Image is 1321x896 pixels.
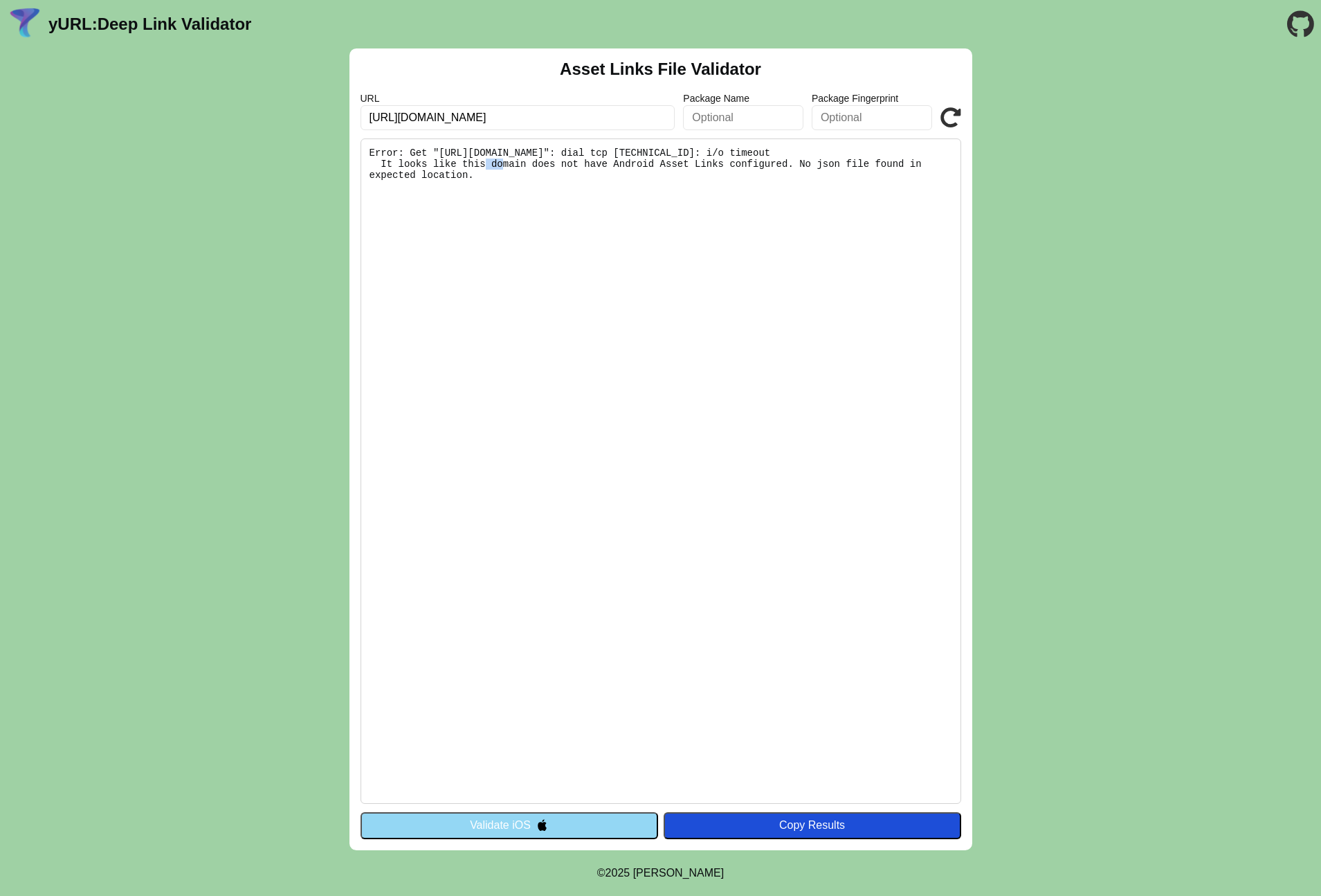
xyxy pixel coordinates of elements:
[361,812,658,839] button: Validate iOS
[597,850,724,896] footer: ©
[664,812,961,839] button: Copy Results
[683,105,803,130] input: Optional
[361,105,675,130] input: Required
[536,819,548,831] img: appleIcon.svg
[812,93,932,104] label: Package Fingerprint
[48,15,251,34] a: yURL:Deep Link Validator
[361,93,675,104] label: URL
[633,867,725,879] a: Michael Ibragimchayev's Personal Site
[7,6,43,42] img: yURL Logo
[605,867,630,879] span: 2025
[812,105,932,130] input: Optional
[683,93,803,104] label: Package Name
[560,60,761,79] h2: Asset Links File Validator
[671,819,954,832] div: Copy Results
[361,138,961,804] pre: Error: Get "[URL][DOMAIN_NAME]": dial tcp [TECHNICAL_ID]: i/o timeout It looks like this domain d...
